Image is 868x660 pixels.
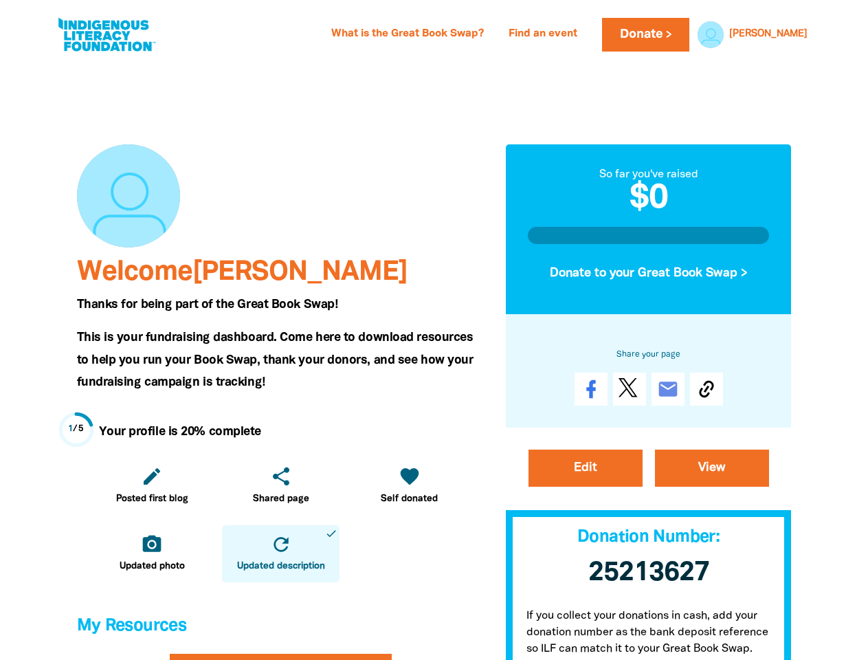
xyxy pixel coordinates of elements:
[77,299,338,310] span: Thanks for being part of the Great Book Swap!
[116,492,188,506] span: Posted first blog
[93,525,211,582] a: camera_altUpdated photo
[222,525,340,582] a: refreshUpdated descriptiondone
[657,378,679,400] i: email
[528,183,770,216] h2: $0
[325,527,337,540] i: done
[120,560,185,573] span: Updated photo
[652,373,685,406] a: email
[270,465,292,487] i: share
[399,465,421,487] i: favorite
[729,30,808,39] a: [PERSON_NAME]
[588,560,709,586] span: 25213627
[99,426,261,437] strong: Your profile is 20% complete
[575,373,608,406] a: Share
[613,373,646,406] a: Post
[237,560,325,573] span: Updated description
[141,533,163,555] i: camera_alt
[68,425,74,433] span: 1
[93,457,211,514] a: editPosted first blog
[577,529,720,545] span: Donation Number:
[350,457,468,514] a: favoriteSelf donated
[500,23,586,45] a: Find an event
[602,18,689,52] a: Donate
[77,618,187,634] span: My Resources
[381,492,438,506] span: Self donated
[528,450,643,487] a: Edit
[528,346,770,362] h6: Share your page
[528,254,770,291] button: Donate to your Great Book Swap >
[77,260,408,285] span: Welcome [PERSON_NAME]
[222,457,340,514] a: shareShared page
[323,23,492,45] a: What is the Great Book Swap?
[141,465,163,487] i: edit
[528,166,770,183] div: So far you've raised
[690,373,723,406] button: Copy Link
[253,492,309,506] span: Shared page
[270,533,292,555] i: refresh
[655,450,769,487] a: View
[77,332,474,388] span: This is your fundraising dashboard. Come here to download resources to help you run your Book Swa...
[68,423,84,436] div: / 5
